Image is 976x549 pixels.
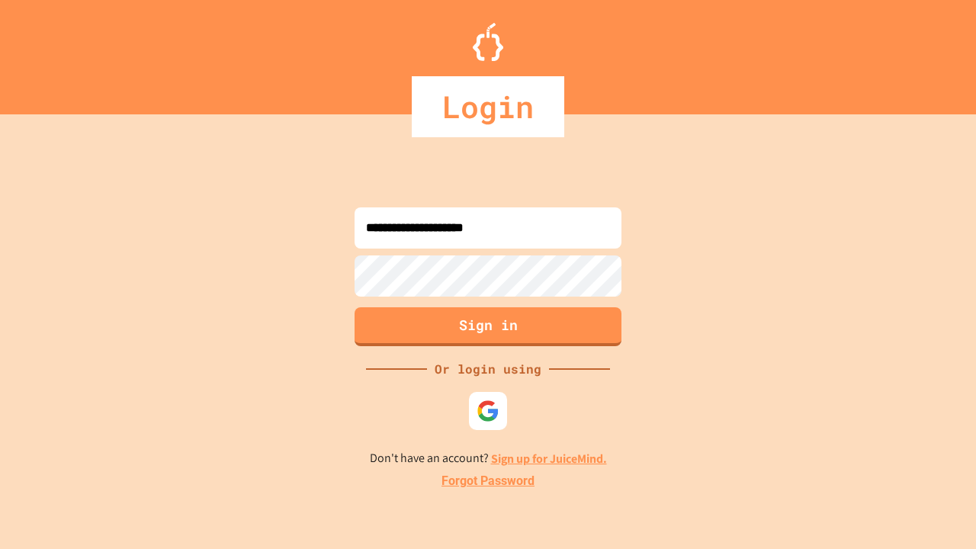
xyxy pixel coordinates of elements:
div: Or login using [427,360,549,378]
button: Sign in [355,307,621,346]
img: google-icon.svg [477,400,499,422]
img: Logo.svg [473,23,503,61]
div: Login [412,76,564,137]
p: Don't have an account? [370,449,607,468]
a: Forgot Password [441,472,535,490]
a: Sign up for JuiceMind. [491,451,607,467]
